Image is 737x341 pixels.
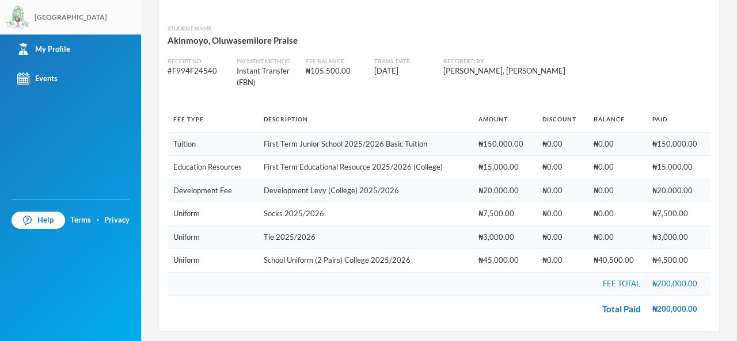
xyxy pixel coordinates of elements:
span: Tuition [173,139,196,148]
div: Payment Method [237,57,297,66]
span: First Term Junior School 2025/2026 Basic Tuition [264,139,427,148]
span: ₦150,000.00 [478,139,523,148]
span: Tie 2025/2026 [264,232,316,242]
span: ₦7,500.00 [478,209,514,218]
td: ₦200,000.00 [647,272,711,296]
span: ₦0.00 [594,209,614,218]
span: Uniform [173,255,200,265]
a: Terms [70,214,91,226]
td: Fee Total [168,272,647,296]
span: ₦20,000.00 [478,186,519,195]
div: Receipt No. [168,57,228,66]
div: Fee balance [306,57,366,66]
th: Paid [647,106,711,132]
div: [GEOGRAPHIC_DATA] [35,12,107,22]
span: ₦0.00 [594,139,614,148]
span: ₦0.00 [594,162,614,171]
th: Amount [473,106,537,132]
th: Description [258,106,473,132]
span: ₦4,500.00 [652,255,688,265]
span: ₦40,500.00 [594,255,634,265]
th: Fee Type [168,106,258,132]
span: Uniform [173,209,200,218]
div: Events [17,72,58,85]
div: Trans. Date [374,57,435,66]
span: ₦45,000.00 [478,255,519,265]
div: · [97,214,99,226]
div: Akinmoyo, Oluwasemilore Praise [168,33,711,48]
span: ₦0.00 [542,139,563,148]
span: ₦0.00 [594,232,614,242]
td: ₦200,000.00 [647,296,711,323]
span: ₦0.00 [542,209,563,218]
span: Education Resources [173,162,242,171]
span: Socks 2025/2026 [264,209,324,218]
span: ₦15,000.00 [478,162,519,171]
span: School Uniform (2 Pairs) College 2025/2026 [264,255,411,265]
div: Instant Transfer (FBN) [237,66,297,88]
div: # F994F24540 [168,66,228,77]
div: [PERSON_NAME], [PERSON_NAME] [443,66,595,77]
div: Recorded By [443,57,595,66]
span: Uniform [173,232,200,242]
span: ₦0.00 [542,255,563,265]
span: ₦15,000.00 [652,162,693,171]
span: Development Fee [173,186,232,195]
div: [DATE] [374,66,435,77]
td: Total Paid [168,296,647,323]
span: ₦0.00 [542,162,563,171]
div: My Profile [17,43,70,55]
div: ₦105,500.00 [306,66,366,77]
span: ₦3,000.00 [652,232,688,242]
div: Student Name [168,24,711,33]
span: ₦7,500.00 [652,209,688,218]
span: ₦0.00 [542,186,563,195]
a: Help [12,212,65,229]
th: Discount [537,106,588,132]
span: ₦3,000.00 [478,232,514,242]
a: Privacy [104,214,130,226]
span: ₦0.00 [594,186,614,195]
th: Balance [588,106,647,132]
span: ₦150,000.00 [652,139,697,148]
span: First Term Educational Resource 2025/2026 (College) [264,162,443,171]
span: ₦20,000.00 [652,186,693,195]
img: logo [6,6,29,29]
span: Development Levy (College) 2025/2026 [264,186,399,195]
span: ₦0.00 [542,232,563,242]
